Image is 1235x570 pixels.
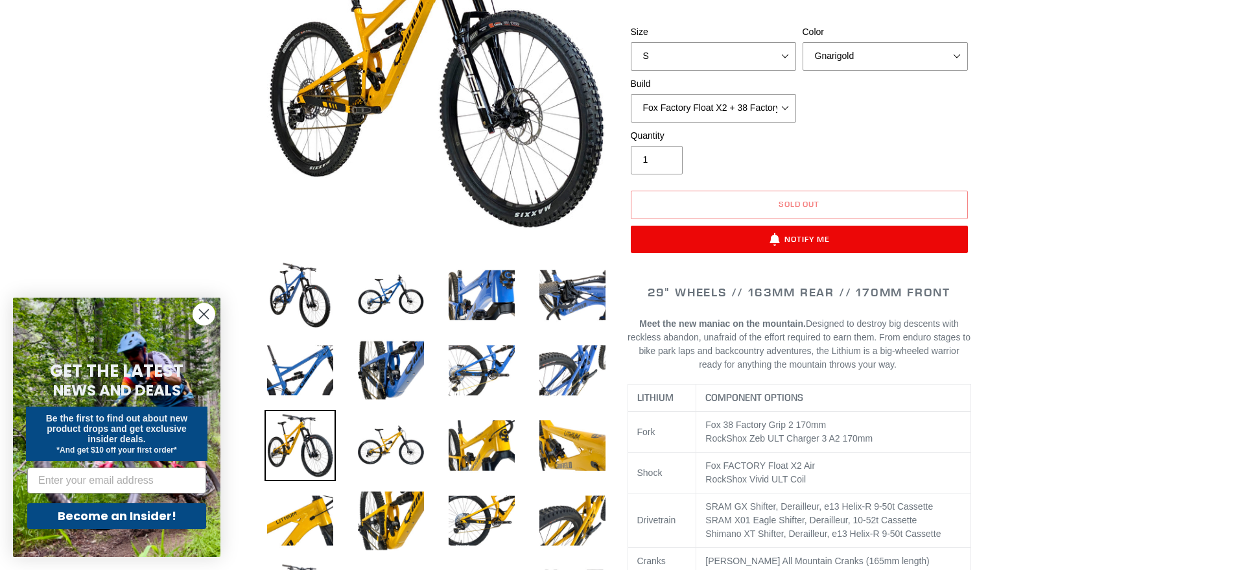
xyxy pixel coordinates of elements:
img: Load image into Gallery viewer, LITHIUM - Complete Bike [265,259,336,331]
img: Load image into Gallery viewer, LITHIUM - Complete Bike [446,485,517,556]
span: Sold out [779,199,820,209]
span: . [894,359,897,370]
b: Meet the new maniac on the mountain. [639,318,806,329]
button: Become an Insider! [27,503,206,529]
button: Notify Me [631,226,968,253]
span: Designed to destroy big descents with reckless abandon, unafraid of the effort required to earn t... [628,318,970,370]
th: LITHIUM [628,385,696,412]
label: Build [631,77,796,91]
img: Load image into Gallery viewer, LITHIUM - Complete Bike [265,335,336,406]
td: RockShox mm [696,412,970,453]
label: Color [803,25,968,39]
span: GET THE LATEST [50,359,183,383]
td: Shock [628,453,696,493]
th: COMPONENT OPTIONS [696,385,970,412]
img: Load image into Gallery viewer, LITHIUM - Complete Bike [446,259,517,331]
button: Close dialog [193,303,215,326]
td: Fork [628,412,696,453]
input: Enter your email address [27,468,206,493]
img: Load image into Gallery viewer, LITHIUM - Complete Bike [446,335,517,406]
img: Load image into Gallery viewer, LITHIUM - Complete Bike [537,410,608,481]
img: Load image into Gallery viewer, LITHIUM - Complete Bike [537,259,608,331]
img: Load image into Gallery viewer, LITHIUM - Complete Bike [537,485,608,556]
span: Fox 38 Factory Grip 2 170mm [705,420,826,430]
td: Fox FACTORY Float X2 Air RockShox Vivid ULT Coil [696,453,970,493]
img: Load image into Gallery viewer, LITHIUM - Complete Bike [355,410,427,481]
button: Sold out [631,191,968,219]
span: Zeb ULT Charger 3 A2 170 [749,433,858,444]
img: Load image into Gallery viewer, LITHIUM - Complete Bike [446,410,517,481]
td: Drivetrain [628,493,696,548]
span: From enduro stages to bike park laps and backcountry adventures, the Lithium is a big-wheeled war... [639,332,970,370]
span: 29" WHEELS // 163mm REAR // 170mm FRONT [648,285,950,300]
img: Load image into Gallery viewer, LITHIUM - Complete Bike [355,335,427,406]
label: Quantity [631,129,796,143]
img: Load image into Gallery viewer, LITHIUM - Complete Bike [537,335,608,406]
span: *And get $10 off your first order* [56,445,176,455]
img: Load image into Gallery viewer, LITHIUM - Complete Bike [265,485,336,556]
td: SRAM GX Shifter, Derailleur, e13 Helix-R 9-50t Cassette SRAM X01 Eagle Shifter, Derailleur, 10-52... [696,493,970,548]
span: NEWS AND DEALS [53,380,181,401]
img: Load image into Gallery viewer, LITHIUM - Complete Bike [355,485,427,556]
label: Size [631,25,796,39]
img: Load image into Gallery viewer, LITHIUM - Complete Bike [355,259,427,331]
span: Be the first to find out about new product drops and get exclusive insider deals. [46,413,188,444]
img: Load image into Gallery viewer, LITHIUM - Complete Bike [265,410,336,481]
